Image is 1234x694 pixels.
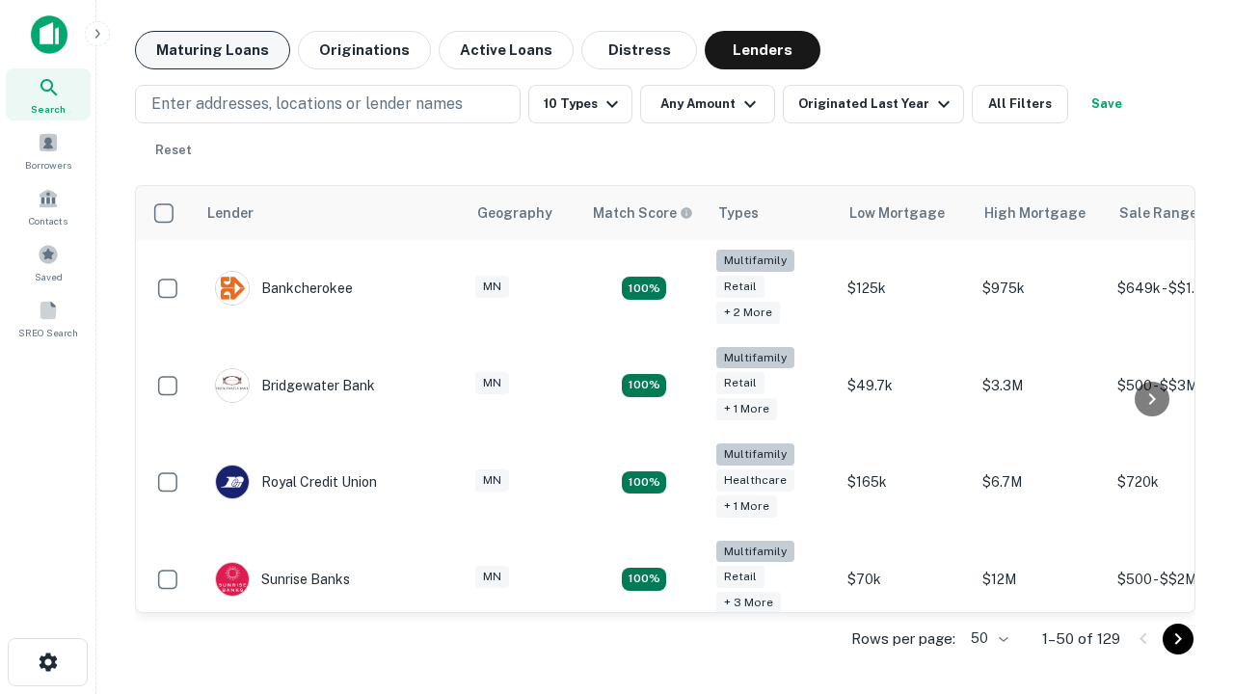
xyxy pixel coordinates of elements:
[973,240,1108,337] td: $975k
[6,292,91,344] a: SREO Search
[1042,627,1120,651] p: 1–50 of 129
[528,85,632,123] button: 10 Types
[215,368,375,403] div: Bridgewater Bank
[716,566,765,588] div: Retail
[783,85,964,123] button: Originated Last Year
[973,531,1108,628] td: $12M
[18,325,78,340] span: SREO Search
[838,186,973,240] th: Low Mortgage
[849,201,945,225] div: Low Mortgage
[6,236,91,288] a: Saved
[477,201,552,225] div: Geography
[31,101,66,117] span: Search
[216,563,249,596] img: picture
[216,466,249,498] img: picture
[622,568,666,591] div: Matching Properties: 25, hasApolloMatch: undefined
[475,469,509,492] div: MN
[622,471,666,494] div: Matching Properties: 18, hasApolloMatch: undefined
[838,434,973,531] td: $165k
[151,93,463,116] p: Enter addresses, locations or lender names
[216,369,249,402] img: picture
[35,269,63,284] span: Saved
[716,443,794,466] div: Multifamily
[215,562,350,597] div: Sunrise Banks
[6,68,91,120] a: Search
[466,186,581,240] th: Geography
[838,240,973,337] td: $125k
[716,250,794,272] div: Multifamily
[716,276,765,298] div: Retail
[984,201,1086,225] div: High Mortgage
[31,15,67,54] img: capitalize-icon.png
[716,372,765,394] div: Retail
[622,374,666,397] div: Matching Properties: 24, hasApolloMatch: undefined
[798,93,955,116] div: Originated Last Year
[143,131,204,170] button: Reset
[215,465,377,499] div: Royal Credit Union
[640,85,775,123] button: Any Amount
[475,566,509,588] div: MN
[439,31,574,69] button: Active Loans
[716,592,781,614] div: + 3 more
[207,201,254,225] div: Lender
[29,213,67,228] span: Contacts
[716,541,794,563] div: Multifamily
[593,202,693,224] div: Capitalize uses an advanced AI algorithm to match your search with the best lender. The match sco...
[972,85,1068,123] button: All Filters
[716,495,777,518] div: + 1 more
[135,31,290,69] button: Maturing Loans
[716,469,794,492] div: Healthcare
[196,186,466,240] th: Lender
[135,85,521,123] button: Enter addresses, locations or lender names
[622,277,666,300] div: Matching Properties: 27, hasApolloMatch: undefined
[963,625,1011,653] div: 50
[6,180,91,232] a: Contacts
[6,124,91,176] a: Borrowers
[973,434,1108,531] td: $6.7M
[216,272,249,305] img: picture
[215,271,353,306] div: Bankcherokee
[475,276,509,298] div: MN
[973,186,1108,240] th: High Mortgage
[475,372,509,394] div: MN
[838,531,973,628] td: $70k
[298,31,431,69] button: Originations
[25,157,71,173] span: Borrowers
[718,201,759,225] div: Types
[1138,540,1234,632] iframe: Chat Widget
[973,337,1108,435] td: $3.3M
[705,31,820,69] button: Lenders
[716,302,780,324] div: + 2 more
[716,398,777,420] div: + 1 more
[1163,624,1194,654] button: Go to next page
[838,337,973,435] td: $49.7k
[716,347,794,369] div: Multifamily
[1119,201,1197,225] div: Sale Range
[851,627,955,651] p: Rows per page:
[581,186,707,240] th: Capitalize uses an advanced AI algorithm to match your search with the best lender. The match sco...
[1076,85,1138,123] button: Save your search to get updates of matches that match your search criteria.
[581,31,697,69] button: Distress
[593,202,689,224] h6: Match Score
[707,186,838,240] th: Types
